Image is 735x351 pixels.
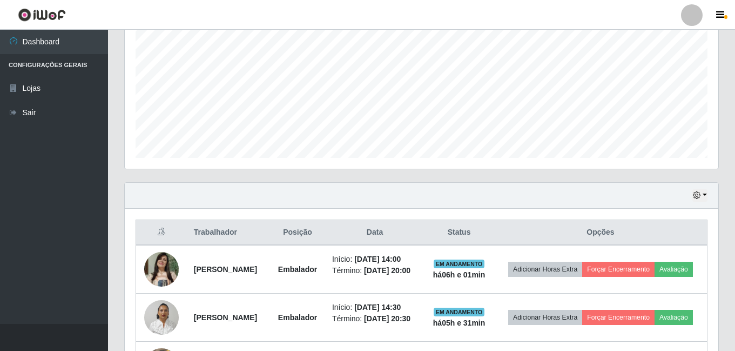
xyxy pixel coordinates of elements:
button: Adicionar Horas Extra [508,310,582,325]
strong: [PERSON_NAME] [194,265,257,274]
li: Início: [332,254,417,265]
li: Término: [332,313,417,324]
img: CoreUI Logo [18,8,66,22]
th: Trabalhador [187,220,269,246]
img: 1734388695391.jpeg [144,252,179,287]
time: [DATE] 20:30 [364,314,410,323]
time: [DATE] 20:00 [364,266,410,275]
strong: Embalador [278,313,317,322]
button: Forçar Encerramento [582,310,655,325]
button: Adicionar Horas Extra [508,262,582,277]
button: Avaliação [655,262,693,277]
img: 1675303307649.jpeg [144,294,179,340]
strong: há 05 h e 31 min [433,319,485,327]
time: [DATE] 14:30 [354,303,401,312]
span: EM ANDAMENTO [434,260,485,268]
button: Forçar Encerramento [582,262,655,277]
th: Status [424,220,494,246]
th: Opções [494,220,707,246]
strong: Embalador [278,265,317,274]
th: Posição [269,220,326,246]
time: [DATE] 14:00 [354,255,401,263]
li: Término: [332,265,417,276]
button: Avaliação [655,310,693,325]
th: Data [326,220,424,246]
strong: há 06 h e 01 min [433,270,485,279]
strong: [PERSON_NAME] [194,313,257,322]
li: Início: [332,302,417,313]
span: EM ANDAMENTO [434,308,485,316]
